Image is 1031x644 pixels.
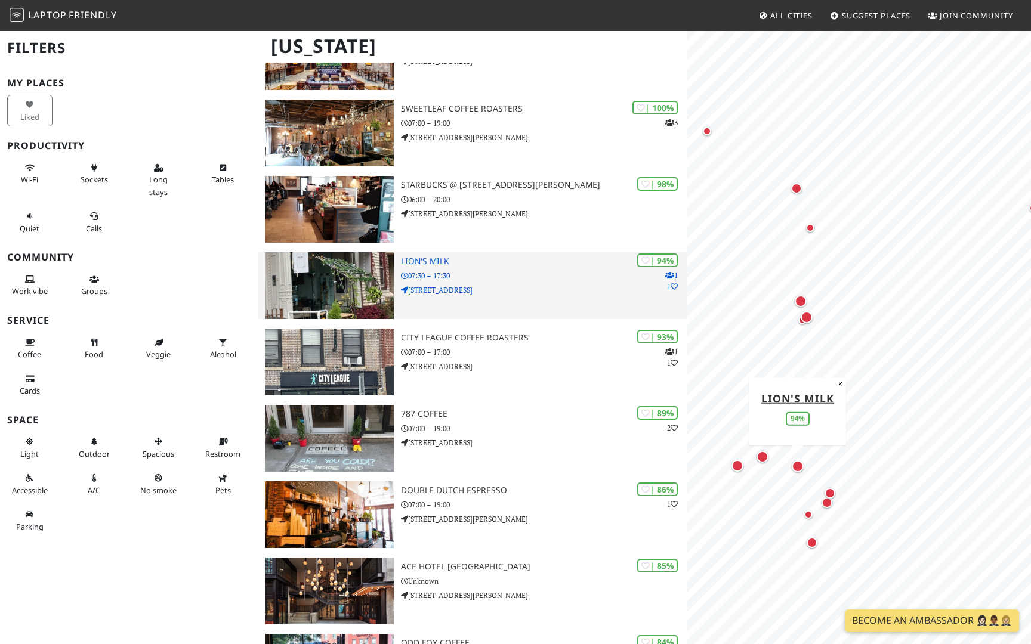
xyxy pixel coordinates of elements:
[637,482,678,496] div: | 86%
[7,270,53,301] button: Work vibe
[88,485,100,496] span: Air conditioned
[401,409,687,419] h3: 787 Coffee
[401,256,687,267] h3: Lion's Milk
[79,448,110,459] span: Outdoor area
[729,457,746,474] div: Map marker
[28,8,67,21] span: Laptop
[637,559,678,572] div: | 85%
[401,194,687,205] p: 06:00 – 20:00
[632,101,678,114] div: | 100%
[7,369,53,401] button: Cards
[72,432,117,463] button: Outdoor
[136,468,181,500] button: No smoke
[81,174,108,185] span: Power sockets
[789,458,806,475] div: Map marker
[401,499,687,510] p: 07:00 – 19:00
[265,481,394,548] img: Double Dutch Espresso
[665,270,678,292] p: 1 1
[667,499,678,510] p: 1
[200,432,246,463] button: Restroom
[804,535,820,550] div: Map marker
[401,208,687,219] p: [STREET_ADDRESS][PERSON_NAME]
[789,181,804,196] div: Map marker
[401,513,687,525] p: [STREET_ADDRESS][PERSON_NAME]
[786,411,810,425] div: 94%
[200,333,246,364] button: Alcohol
[200,468,246,500] button: Pets
[7,158,53,190] button: Wi-Fi
[667,422,678,434] p: 2
[401,485,687,496] h3: Double Dutch Espresso
[72,270,117,301] button: Groups
[200,158,246,190] button: Tables
[258,100,687,166] a: Sweetleaf Coffee Roasters | 100% 3 Sweetleaf Coffee Roasters 07:00 – 19:00 [STREET_ADDRESS][PERSO...
[69,8,116,21] span: Friendly
[10,8,24,22] img: LaptopFriendly
[12,485,48,496] span: Accessible
[12,286,48,296] span: People working
[7,333,53,364] button: Coffee
[7,504,53,536] button: Parking
[7,315,251,326] h3: Service
[637,406,678,420] div: | 89%
[265,252,394,319] img: Lion's Milk
[261,30,685,63] h1: [US_STATE]
[401,346,687,358] p: 07:00 – 17:00
[20,448,39,459] span: Natural light
[401,423,687,434] p: 07:00 – 19:00
[265,176,394,243] img: Starbucks @ 815 Hutchinson Riv Pkwy
[210,349,236,360] span: Alcohol
[401,333,687,343] h3: City League Coffee Roasters
[761,391,834,405] a: Lion's Milk
[7,252,251,263] h3: Community
[637,177,678,191] div: | 98%
[401,437,687,448] p: [STREET_ADDRESS]
[401,562,687,572] h3: Ace Hotel [GEOGRAPHIC_DATA]
[7,140,251,151] h3: Productivity
[81,286,107,296] span: Group tables
[258,329,687,395] a: City League Coffee Roasters | 93% 11 City League Coffee Roasters 07:00 – 17:00 [STREET_ADDRESS]
[401,270,687,281] p: 07:30 – 17:30
[258,176,687,243] a: Starbucks @ 815 Hutchinson Riv Pkwy | 98% Starbucks @ [STREET_ADDRESS][PERSON_NAME] 06:00 – 20:00...
[72,158,117,190] button: Sockets
[940,10,1013,21] span: Join Community
[835,377,846,390] button: Close popup
[258,481,687,548] a: Double Dutch Espresso | 86% 1 Double Dutch Espresso 07:00 – 19:00 [STREET_ADDRESS][PERSON_NAME]
[20,223,39,234] span: Quiet
[136,333,181,364] button: Veggie
[16,521,44,532] span: Parking
[401,132,687,143] p: [STREET_ADDRESS][PERSON_NAME]
[72,333,117,364] button: Food
[825,5,916,26] a: Suggest Places
[265,329,394,395] img: City League Coffee Roasters
[205,448,240,459] span: Restroom
[792,293,809,309] div: Map marker
[10,5,117,26] a: LaptopFriendly LaptopFriendly
[637,253,678,267] div: | 94%
[803,221,817,235] div: Map marker
[18,349,41,360] span: Coffee
[7,468,53,500] button: Accessible
[665,346,678,369] p: 1 1
[265,405,394,472] img: 787 Coffee
[258,405,687,472] a: 787 Coffee | 89% 2 787 Coffee 07:00 – 19:00 [STREET_ADDRESS]
[401,117,687,129] p: 07:00 – 19:00
[212,174,234,185] span: Work-friendly tables
[7,30,251,66] h2: Filters
[21,174,38,185] span: Stable Wi-Fi
[801,507,816,522] div: Map marker
[72,206,117,238] button: Calls
[401,361,687,372] p: [STREET_ADDRESS]
[258,252,687,319] a: Lion's Milk | 94% 11 Lion's Milk 07:30 – 17:30 [STREET_ADDRESS]
[401,575,687,587] p: Unknown
[258,558,687,624] a: Ace Hotel Brooklyn | 85% Ace Hotel [GEOGRAPHIC_DATA] Unknown [STREET_ADDRESS][PERSON_NAME]
[923,5,1018,26] a: Join Community
[136,158,181,202] button: Long stays
[86,223,102,234] span: Video/audio calls
[140,485,177,496] span: Smoke free
[136,432,181,463] button: Spacious
[798,309,815,326] div: Map marker
[7,414,251,426] h3: Space
[265,100,394,166] img: Sweetleaf Coffee Roasters
[700,124,714,138] div: Map marker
